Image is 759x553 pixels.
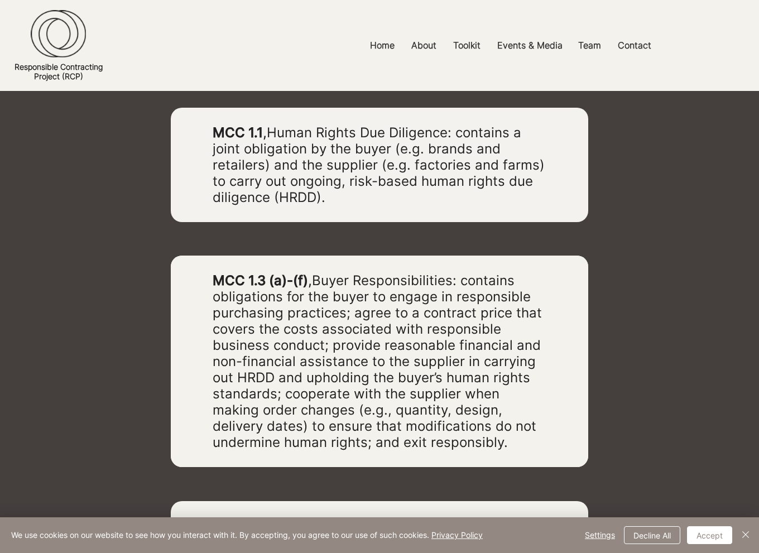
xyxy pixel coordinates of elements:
[570,33,609,58] a: Team
[362,33,403,58] a: Home
[431,530,483,540] a: Privacy Policy
[213,272,542,450] span: Buyer Responsibilities: contains obligations for the buyer to engage in responsible purchasing pr...
[445,33,489,58] a: Toolkit
[448,33,486,58] p: Toolkit
[687,526,732,544] button: Accept
[624,526,680,544] button: Decline All
[403,33,445,58] a: About
[213,272,542,450] span: ,
[213,272,308,288] span: MCC 1.3 (a)-(f)
[609,33,660,58] a: Contact
[739,526,752,544] button: Close
[492,33,568,58] p: Events & Media
[573,33,607,58] p: Team
[612,33,657,58] p: Contact
[11,530,483,540] span: We use cookies on our website to see how you interact with it. By accepting, you agree to our use...
[213,124,263,141] span: MCC 1.1
[585,527,615,544] span: Settings
[364,33,400,58] p: Home
[739,528,752,541] img: Close
[213,124,545,205] span: ,
[262,33,759,58] nav: Site
[489,33,570,58] a: Events & Media
[15,62,103,81] a: Responsible ContractingProject (RCP)
[213,124,545,205] span: Human Rights Due Diligence: contains a joint obligation by the buyer (e.g. brands and retailers) ...
[406,33,442,58] p: About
